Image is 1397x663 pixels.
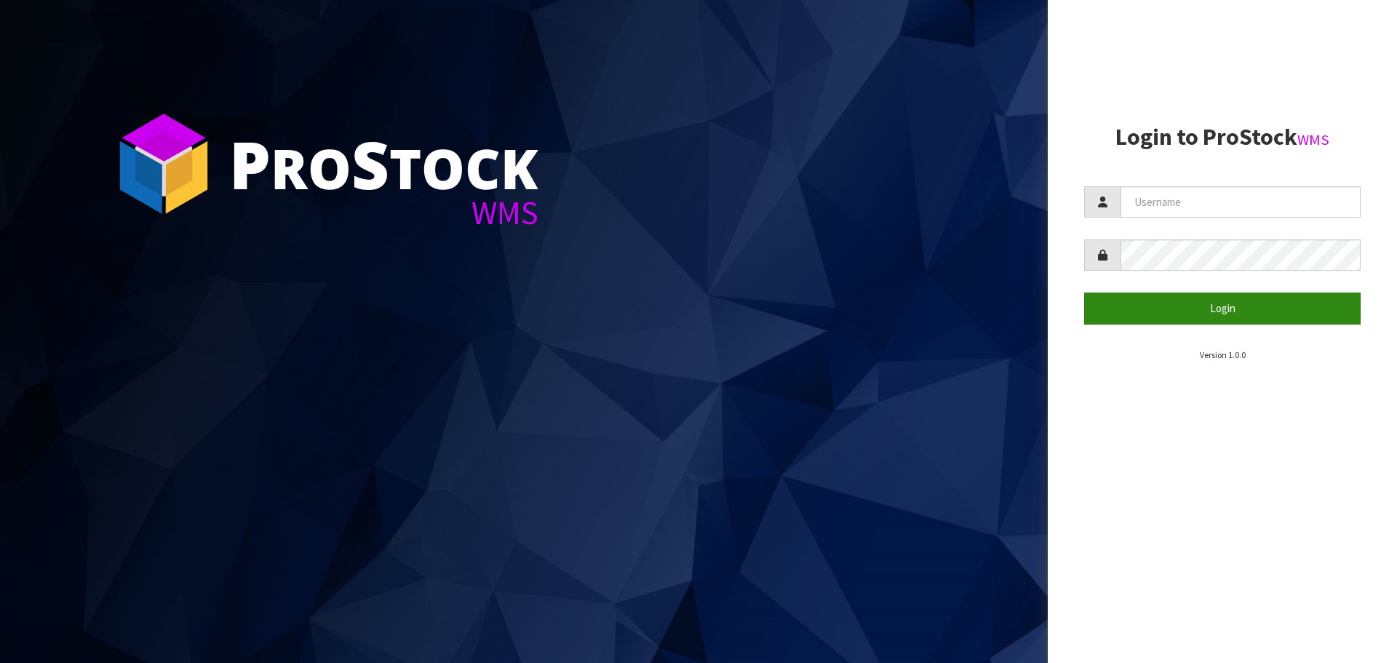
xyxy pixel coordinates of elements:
[1121,186,1361,218] input: Username
[351,119,389,208] span: S
[109,109,218,218] img: ProStock Cube
[229,131,538,196] div: ro tock
[1084,293,1361,324] button: Login
[229,119,271,208] span: P
[1084,124,1361,150] h2: Login to ProStock
[229,196,538,229] div: WMS
[1200,349,1246,360] small: Version 1.0.0
[1297,130,1329,149] small: WMS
